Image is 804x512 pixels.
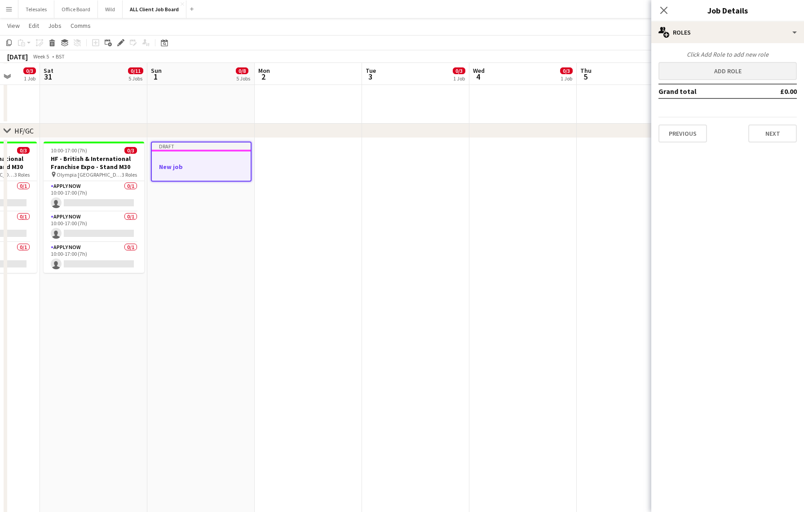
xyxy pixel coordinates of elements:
[151,67,162,75] span: Sun
[51,147,87,154] span: 10:00-17:00 (7h)
[57,171,122,178] span: Olympia [GEOGRAPHIC_DATA]
[236,75,250,82] div: 5 Jobs
[24,75,35,82] div: 1 Job
[754,84,797,98] td: £0.00
[18,0,54,18] button: Telesales
[7,22,20,30] span: View
[658,84,754,98] td: Grand total
[366,67,376,75] span: Tue
[122,171,137,178] span: 3 Roles
[123,0,186,18] button: ALL Client Job Board
[56,53,65,60] div: BST
[580,67,592,75] span: Thu
[658,62,797,80] button: Add role
[472,71,485,82] span: 4
[44,67,53,75] span: Sat
[30,53,52,60] span: Week 5
[29,22,39,30] span: Edit
[25,20,43,31] a: Edit
[44,212,144,242] app-card-role: APPLY NOW0/110:00-17:00 (7h)
[453,67,465,74] span: 0/3
[658,125,707,142] button: Previous
[124,147,137,154] span: 0/3
[152,163,251,171] h3: New job
[14,126,34,135] div: HF/GC
[71,22,91,30] span: Comms
[44,20,65,31] a: Jobs
[44,155,144,171] h3: HF - British & International Franchise Expo - Stand M30
[561,75,572,82] div: 1 Job
[48,22,62,30] span: Jobs
[150,71,162,82] span: 1
[14,171,30,178] span: 3 Roles
[658,50,797,58] div: Click Add Role to add new role
[128,75,143,82] div: 5 Jobs
[152,142,251,150] div: Draft
[44,142,144,273] app-job-card: 10:00-17:00 (7h)0/3HF - British & International Franchise Expo - Stand M30 Olympia [GEOGRAPHIC_DA...
[67,20,94,31] a: Comms
[42,71,53,82] span: 31
[4,20,23,31] a: View
[651,22,804,43] div: Roles
[257,71,270,82] span: 2
[23,67,36,74] span: 0/3
[651,4,804,16] h3: Job Details
[364,71,376,82] span: 3
[748,125,797,142] button: Next
[17,147,30,154] span: 0/3
[579,71,592,82] span: 5
[258,67,270,75] span: Mon
[151,142,252,182] app-job-card: DraftNew job
[128,67,143,74] span: 0/11
[54,0,98,18] button: Office Board
[98,0,123,18] button: Wild
[44,181,144,212] app-card-role: APPLY NOW0/110:00-17:00 (7h)
[560,67,573,74] span: 0/3
[44,242,144,273] app-card-role: APPLY NOW0/110:00-17:00 (7h)
[453,75,465,82] div: 1 Job
[236,67,248,74] span: 0/8
[7,52,28,61] div: [DATE]
[473,67,485,75] span: Wed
